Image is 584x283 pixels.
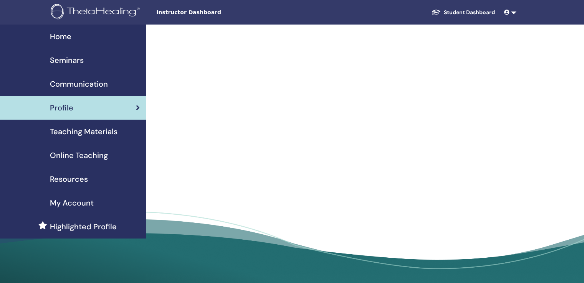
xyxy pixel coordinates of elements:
[50,54,84,66] span: Seminars
[50,78,108,90] span: Communication
[50,197,94,209] span: My Account
[425,5,501,20] a: Student Dashboard
[50,150,108,161] span: Online Teaching
[51,4,142,21] img: logo.png
[50,221,117,232] span: Highlighted Profile
[50,102,73,114] span: Profile
[432,9,441,15] img: graduation-cap-white.svg
[50,31,71,42] span: Home
[156,8,271,16] span: Instructor Dashboard
[50,126,117,137] span: Teaching Materials
[50,173,88,185] span: Resources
